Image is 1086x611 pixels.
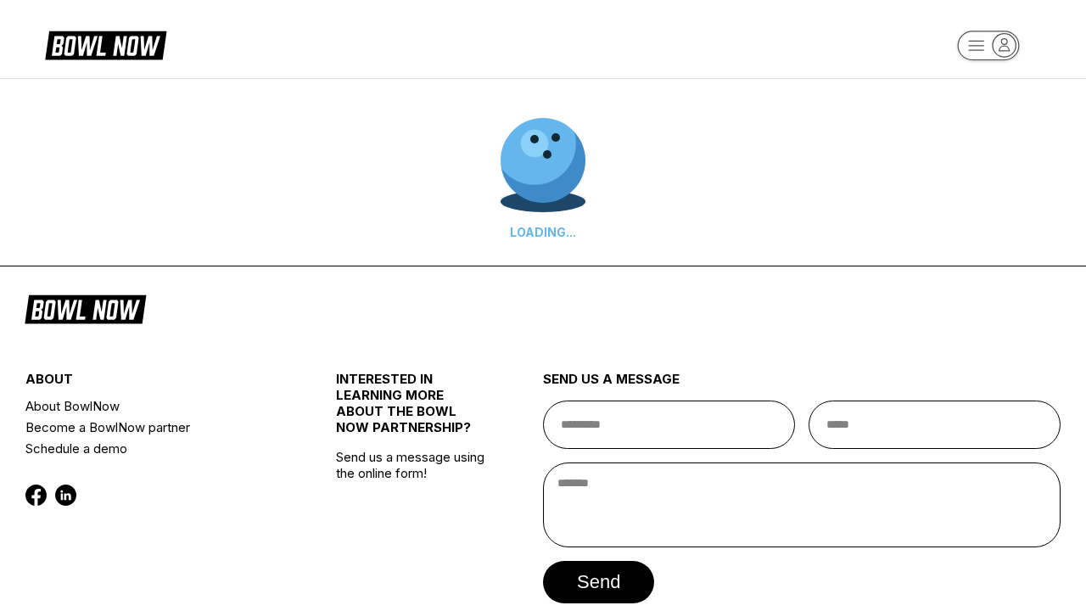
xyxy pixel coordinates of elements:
[25,438,284,459] a: Schedule a demo
[501,225,585,239] div: LOADING...
[25,417,284,438] a: Become a BowlNow partner
[25,395,284,417] a: About BowlNow
[543,371,1061,401] div: send us a message
[25,371,284,395] div: about
[543,561,654,603] button: send
[336,371,491,449] div: INTERESTED IN LEARNING MORE ABOUT THE BOWL NOW PARTNERSHIP?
